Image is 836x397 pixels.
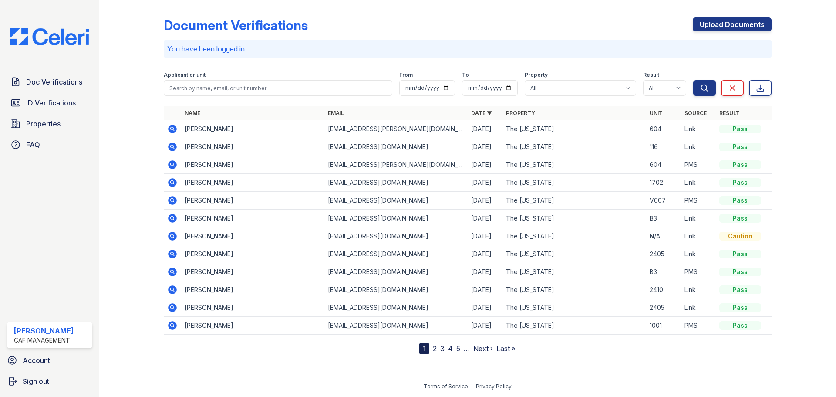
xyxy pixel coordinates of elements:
td: [EMAIL_ADDRESS][DOMAIN_NAME] [324,192,468,210]
td: The [US_STATE] [502,227,646,245]
a: Sign out [3,373,96,390]
td: [PERSON_NAME] [181,227,324,245]
td: The [US_STATE] [502,192,646,210]
a: 5 [456,344,460,353]
div: Document Verifications [164,17,308,33]
td: [EMAIL_ADDRESS][DOMAIN_NAME] [324,299,468,317]
div: Pass [719,214,761,223]
div: Pass [719,143,761,151]
a: ID Verifications [7,94,92,112]
a: Terms of Service [424,383,468,390]
p: You have been logged in [167,44,768,54]
td: [EMAIL_ADDRESS][DOMAIN_NAME] [324,138,468,156]
td: PMS [681,192,716,210]
a: Properties [7,115,92,132]
div: Pass [719,196,761,205]
td: [DATE] [468,263,502,281]
td: [EMAIL_ADDRESS][PERSON_NAME][DOMAIN_NAME] [324,120,468,138]
span: ID Verifications [26,98,76,108]
td: PMS [681,263,716,281]
td: The [US_STATE] [502,317,646,335]
td: Link [681,174,716,192]
a: 3 [440,344,445,353]
td: Link [681,245,716,263]
td: [EMAIL_ADDRESS][DOMAIN_NAME] [324,245,468,263]
td: The [US_STATE] [502,174,646,192]
td: [PERSON_NAME] [181,263,324,281]
td: [DATE] [468,156,502,174]
a: FAQ [7,136,92,153]
label: Result [643,71,659,78]
td: [DATE] [468,299,502,317]
label: From [399,71,413,78]
img: CE_Logo_Blue-a8612792a0a2168367f1c8372b55b34899dd931a85d93a1a3d3e32e68fde9ad4.png [3,28,96,45]
div: | [471,383,473,390]
td: [EMAIL_ADDRESS][DOMAIN_NAME] [324,281,468,299]
td: The [US_STATE] [502,156,646,174]
a: Upload Documents [693,17,772,31]
label: Applicant or unit [164,71,206,78]
div: [PERSON_NAME] [14,326,74,336]
td: Link [681,210,716,227]
a: Account [3,352,96,369]
a: Last » [496,344,516,353]
a: Property [506,110,535,116]
a: 4 [448,344,453,353]
div: Pass [719,303,761,312]
td: The [US_STATE] [502,120,646,138]
td: The [US_STATE] [502,299,646,317]
td: [DATE] [468,210,502,227]
td: [DATE] [468,227,502,245]
td: [DATE] [468,281,502,299]
td: [PERSON_NAME] [181,317,324,335]
span: … [464,343,470,354]
span: Properties [26,119,61,129]
td: The [US_STATE] [502,263,646,281]
td: Link [681,281,716,299]
a: Unit [650,110,663,116]
td: V607 [646,192,681,210]
div: 1 [419,343,429,354]
td: B3 [646,210,681,227]
td: 604 [646,156,681,174]
div: CAF Management [14,336,74,345]
a: Source [684,110,707,116]
td: [DATE] [468,192,502,210]
td: The [US_STATE] [502,281,646,299]
td: [PERSON_NAME] [181,156,324,174]
a: Result [719,110,740,116]
a: Privacy Policy [476,383,512,390]
td: [DATE] [468,120,502,138]
td: Link [681,227,716,245]
a: Name [185,110,200,116]
a: Email [328,110,344,116]
td: [EMAIL_ADDRESS][DOMAIN_NAME] [324,227,468,245]
td: [PERSON_NAME] [181,174,324,192]
td: 1702 [646,174,681,192]
td: PMS [681,156,716,174]
td: [DATE] [468,174,502,192]
td: [EMAIL_ADDRESS][DOMAIN_NAME] [324,174,468,192]
td: [PERSON_NAME] [181,138,324,156]
div: Pass [719,250,761,258]
div: Pass [719,160,761,169]
label: Property [525,71,548,78]
td: The [US_STATE] [502,245,646,263]
td: Link [681,120,716,138]
div: Pass [719,178,761,187]
td: 116 [646,138,681,156]
label: To [462,71,469,78]
span: Account [23,355,50,366]
td: [EMAIL_ADDRESS][DOMAIN_NAME] [324,263,468,281]
span: FAQ [26,139,40,150]
td: [PERSON_NAME] [181,281,324,299]
a: Next › [473,344,493,353]
td: 1001 [646,317,681,335]
td: The [US_STATE] [502,210,646,227]
td: [DATE] [468,245,502,263]
td: Link [681,138,716,156]
div: Pass [719,268,761,276]
td: 2405 [646,245,681,263]
span: Sign out [23,376,49,387]
td: [DATE] [468,138,502,156]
